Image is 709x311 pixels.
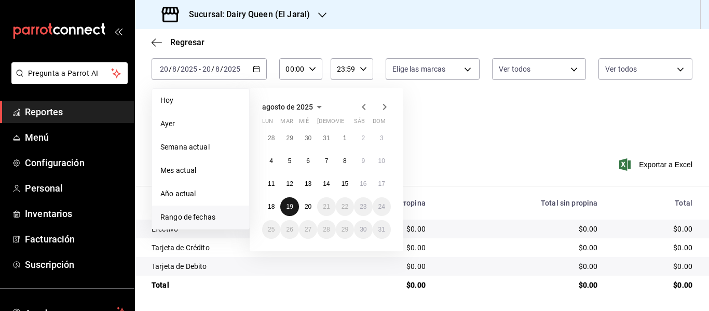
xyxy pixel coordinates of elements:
[360,203,366,210] abbr: 23 de agosto de 2025
[442,199,598,207] div: Total sin propina
[286,203,293,210] abbr: 19 de agosto de 2025
[159,65,169,73] input: --
[11,62,128,84] button: Pregunta a Parrot AI
[342,180,348,187] abbr: 15 de agosto de 2025
[378,180,385,187] abbr: 17 de agosto de 2025
[354,220,372,239] button: 30 de agosto de 2025
[614,261,692,272] div: $0.00
[336,174,354,193] button: 15 de agosto de 2025
[336,152,354,170] button: 8 de agosto de 2025
[262,174,280,193] button: 11 de agosto de 2025
[342,226,348,233] abbr: 29 de agosto de 2025
[614,199,692,207] div: Total
[160,165,241,176] span: Mes actual
[378,157,385,165] abbr: 10 de agosto de 2025
[354,129,372,147] button: 2 de agosto de 2025
[380,134,384,142] abbr: 3 de agosto de 2025
[160,118,241,129] span: Ayer
[152,37,204,47] button: Regresar
[211,65,214,73] span: /
[378,203,385,210] abbr: 24 de agosto de 2025
[269,157,273,165] abbr: 4 de agosto de 2025
[280,220,298,239] button: 26 de agosto de 2025
[262,118,273,129] abbr: lunes
[114,27,122,35] button: open_drawer_menu
[262,220,280,239] button: 25 de agosto de 2025
[160,95,241,106] span: Hoy
[442,242,598,253] div: $0.00
[360,226,366,233] abbr: 30 de agosto de 2025
[215,65,220,73] input: --
[317,197,335,216] button: 21 de agosto de 2025
[152,242,324,253] div: Tarjeta de Crédito
[170,37,204,47] span: Regresar
[199,65,201,73] span: -
[299,152,317,170] button: 6 de agosto de 2025
[305,134,311,142] abbr: 30 de julio de 2025
[323,226,330,233] abbr: 28 de agosto de 2025
[152,280,324,290] div: Total
[354,197,372,216] button: 23 de agosto de 2025
[373,220,391,239] button: 31 de agosto de 2025
[392,64,445,74] span: Elige las marcas
[317,152,335,170] button: 7 de agosto de 2025
[614,242,692,253] div: $0.00
[181,8,310,21] h3: Sucursal: Dairy Queen (El Jaral)
[373,118,386,129] abbr: domingo
[280,118,293,129] abbr: martes
[262,129,280,147] button: 28 de julio de 2025
[286,180,293,187] abbr: 12 de agosto de 2025
[442,224,598,234] div: $0.00
[341,261,426,272] div: $0.00
[25,207,126,221] span: Inventarios
[268,134,275,142] abbr: 28 de julio de 2025
[25,232,126,246] span: Facturación
[354,118,365,129] abbr: sábado
[499,64,530,74] span: Ver todos
[286,134,293,142] abbr: 29 de julio de 2025
[325,157,329,165] abbr: 7 de agosto de 2025
[373,129,391,147] button: 3 de agosto de 2025
[160,212,241,223] span: Rango de fechas
[25,156,126,170] span: Configuración
[373,174,391,193] button: 17 de agosto de 2025
[442,261,598,272] div: $0.00
[317,118,378,129] abbr: jueves
[343,134,347,142] abbr: 1 de agosto de 2025
[305,226,311,233] abbr: 27 de agosto de 2025
[25,105,126,119] span: Reportes
[317,129,335,147] button: 31 de julio de 2025
[280,174,298,193] button: 12 de agosto de 2025
[262,197,280,216] button: 18 de agosto de 2025
[262,101,325,113] button: agosto de 2025
[262,103,313,111] span: agosto de 2025
[378,226,385,233] abbr: 31 de agosto de 2025
[288,157,292,165] abbr: 5 de agosto de 2025
[373,152,391,170] button: 10 de agosto de 2025
[25,258,126,272] span: Suscripción
[280,197,298,216] button: 19 de agosto de 2025
[25,130,126,144] span: Menú
[223,65,241,73] input: ----
[220,65,223,73] span: /
[169,65,172,73] span: /
[268,203,275,210] abbr: 18 de agosto de 2025
[323,203,330,210] abbr: 21 de agosto de 2025
[614,224,692,234] div: $0.00
[373,197,391,216] button: 24 de agosto de 2025
[286,226,293,233] abbr: 26 de agosto de 2025
[262,152,280,170] button: 4 de agosto de 2025
[202,65,211,73] input: --
[442,280,598,290] div: $0.00
[280,129,298,147] button: 29 de julio de 2025
[28,68,112,79] span: Pregunta a Parrot AI
[317,174,335,193] button: 14 de agosto de 2025
[621,158,692,171] button: Exportar a Excel
[268,226,275,233] abbr: 25 de agosto de 2025
[361,134,365,142] abbr: 2 de agosto de 2025
[323,180,330,187] abbr: 14 de agosto de 2025
[177,65,180,73] span: /
[268,180,275,187] abbr: 11 de agosto de 2025
[341,280,426,290] div: $0.00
